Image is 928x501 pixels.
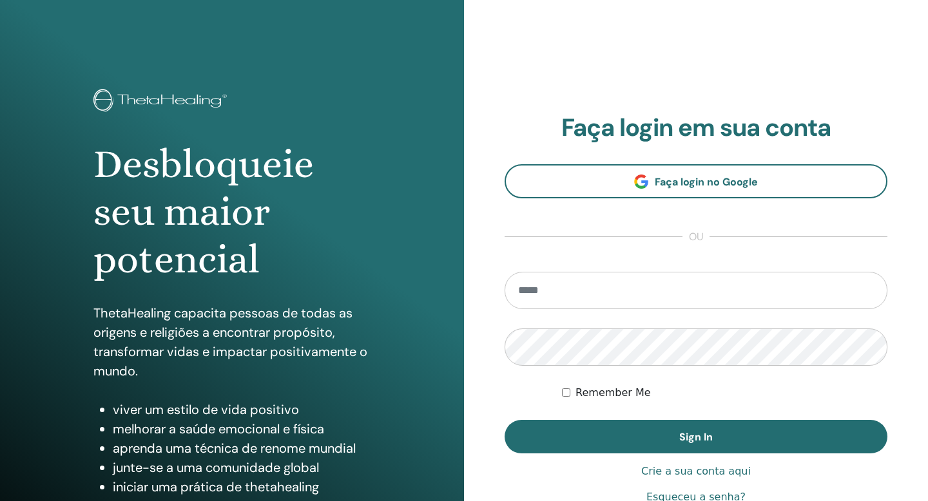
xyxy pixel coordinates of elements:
h1: Desbloqueie seu maior potencial [93,140,371,284]
a: Faça login no Google [505,164,887,198]
li: aprenda uma técnica de renome mundial [113,439,371,458]
li: viver um estilo de vida positivo [113,400,371,419]
span: Sign In [679,430,713,444]
h2: Faça login em sua conta [505,113,887,143]
li: melhorar a saúde emocional e física [113,419,371,439]
span: Faça login no Google [655,175,758,189]
a: Crie a sua conta aqui [641,464,751,479]
button: Sign In [505,420,887,453]
p: ThetaHealing capacita pessoas de todas as origens e religiões a encontrar propósito, transformar ... [93,303,371,381]
div: Keep me authenticated indefinitely or until I manually logout [562,385,887,401]
li: junte-se a uma comunidade global [113,458,371,477]
label: Remember Me [575,385,651,401]
span: ou [682,229,710,245]
li: iniciar uma prática de thetahealing [113,477,371,496]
